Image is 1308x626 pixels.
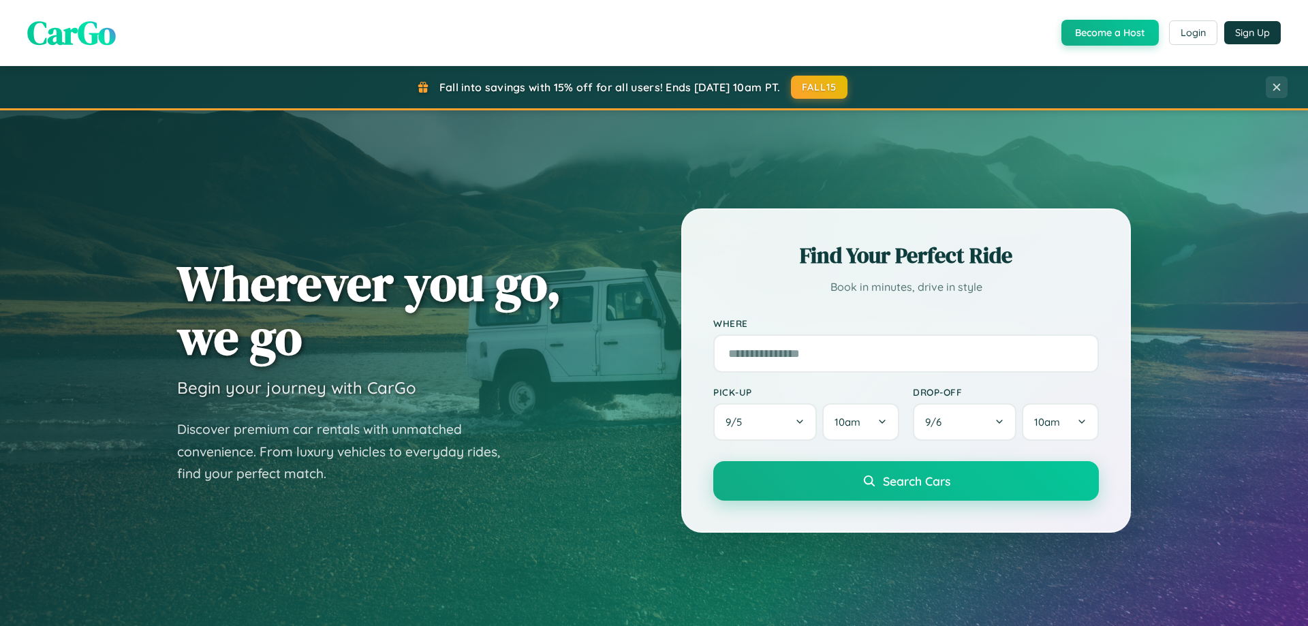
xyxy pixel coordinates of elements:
[1224,21,1281,44] button: Sign Up
[925,416,948,428] span: 9 / 6
[177,256,561,364] h1: Wherever you go, we go
[439,80,781,94] span: Fall into savings with 15% off for all users! Ends [DATE] 10am PT.
[177,377,416,398] h3: Begin your journey with CarGo
[713,403,817,441] button: 9/5
[726,416,749,428] span: 9 / 5
[713,240,1099,270] h2: Find Your Perfect Ride
[1169,20,1217,45] button: Login
[1034,416,1060,428] span: 10am
[1022,403,1099,441] button: 10am
[913,403,1016,441] button: 9/6
[883,473,950,488] span: Search Cars
[713,277,1099,297] p: Book in minutes, drive in style
[713,317,1099,329] label: Where
[713,461,1099,501] button: Search Cars
[791,76,848,99] button: FALL15
[835,416,860,428] span: 10am
[27,10,116,55] span: CarGo
[913,386,1099,398] label: Drop-off
[822,403,899,441] button: 10am
[713,386,899,398] label: Pick-up
[177,418,518,485] p: Discover premium car rentals with unmatched convenience. From luxury vehicles to everyday rides, ...
[1061,20,1159,46] button: Become a Host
